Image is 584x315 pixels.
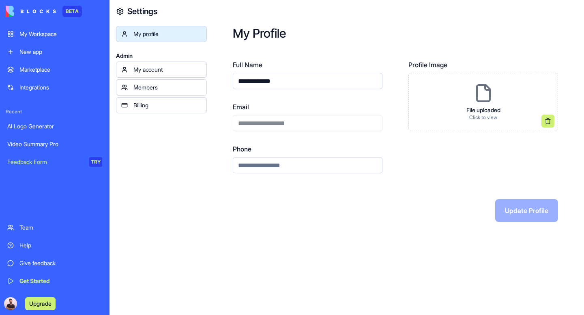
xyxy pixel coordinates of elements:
div: TRY [89,157,102,167]
span: Admin [116,52,207,60]
a: Team [2,219,107,236]
div: Video Summary Pro [7,140,102,148]
div: Marketplace [19,66,102,74]
h4: Settings [127,6,157,17]
span: Recent [2,109,107,115]
label: Profile Image [408,60,558,70]
a: Get Started [2,273,107,289]
div: Feedback Form [7,158,84,166]
a: Integrations [2,79,107,96]
div: BETA [62,6,82,17]
a: Feedback FormTRY [2,154,107,170]
div: Billing [133,101,202,109]
a: Members [116,79,207,96]
div: Team [19,223,102,232]
div: Integrations [19,83,102,92]
label: Full Name [233,60,382,70]
div: My account [133,66,202,74]
div: Give feedback [19,259,102,267]
p: Click to view [466,114,500,121]
div: AI Logo Generator [7,122,102,130]
div: Help [19,241,102,249]
a: AI Logo Generator [2,118,107,134]
a: Billing [116,97,207,113]
a: My profile [116,26,207,42]
h2: My Profile [233,26,558,40]
p: File uploaded [466,106,500,114]
a: Video Summary Pro [2,136,107,152]
div: My profile [133,30,202,38]
a: My Workspace [2,26,107,42]
a: Help [2,237,107,253]
div: Get Started [19,277,102,285]
a: Marketplace [2,62,107,78]
a: BETA [6,6,82,17]
img: ACg8ocIFe4mpBQX5u460lXmeA2nFzDMZ2UrPvz3Gt-BrFkCbfC-6sCY=s96-c [4,297,17,310]
div: My Workspace [19,30,102,38]
a: Upgrade [25,299,56,307]
div: Members [133,83,202,92]
label: Email [233,102,382,112]
div: File uploadedClick to view [408,73,558,131]
a: Give feedback [2,255,107,271]
label: Phone [233,144,382,154]
button: Upgrade [25,297,56,310]
a: My account [116,62,207,78]
img: logo [6,6,56,17]
div: New app [19,48,102,56]
a: New app [2,44,107,60]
